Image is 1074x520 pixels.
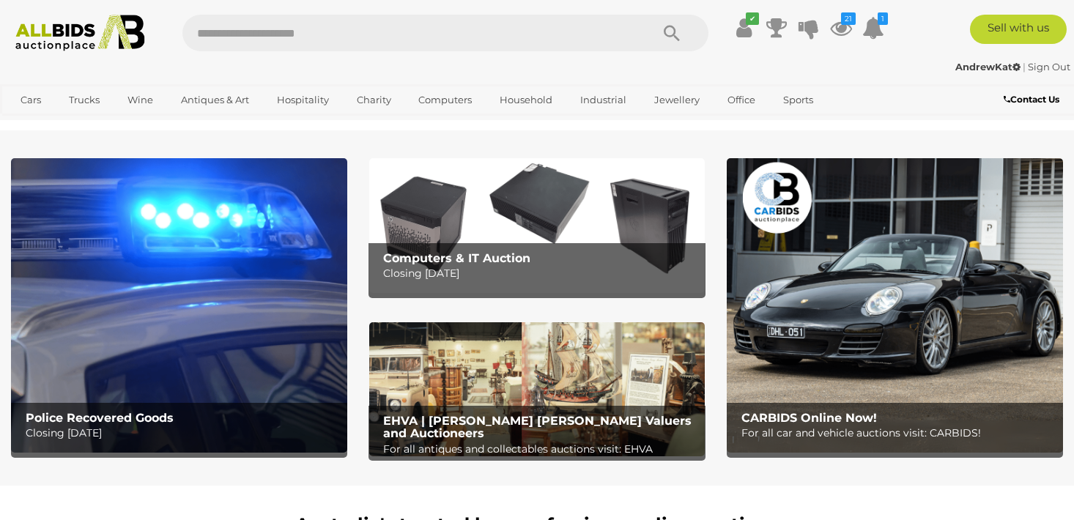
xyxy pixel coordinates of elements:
[409,88,481,112] a: Computers
[26,411,174,425] b: Police Recovered Goods
[635,15,708,51] button: Search
[955,61,1021,73] strong: AndrewKat
[11,158,347,453] img: Police Recovered Goods
[841,12,856,25] i: 21
[727,158,1063,453] img: CARBIDS Online Now!
[11,158,347,453] a: Police Recovered Goods Police Recovered Goods Closing [DATE]
[970,15,1067,44] a: Sell with us
[1028,61,1070,73] a: Sign Out
[645,88,709,112] a: Jewellery
[383,414,692,441] b: EHVA | [PERSON_NAME] [PERSON_NAME] Valuers and Auctioneers
[118,88,163,112] a: Wine
[369,322,705,457] a: EHVA | Evans Hastings Valuers and Auctioneers EHVA | [PERSON_NAME] [PERSON_NAME] Valuers and Auct...
[830,15,852,41] a: 21
[347,88,401,112] a: Charity
[571,88,636,112] a: Industrial
[741,424,1056,442] p: For all car and vehicle auctions visit: CARBIDS!
[733,15,755,41] a: ✔
[955,61,1023,73] a: AndrewKat
[171,88,259,112] a: Antiques & Art
[383,251,530,265] b: Computers & IT Auction
[26,424,340,442] p: Closing [DATE]
[11,88,51,112] a: Cars
[1004,92,1063,108] a: Contact Us
[369,158,705,292] a: Computers & IT Auction Computers & IT Auction Closing [DATE]
[774,88,823,112] a: Sports
[383,440,697,458] p: For all antiques and collectables auctions visit: EHVA
[267,88,338,112] a: Hospitality
[727,158,1063,453] a: CARBIDS Online Now! CARBIDS Online Now! For all car and vehicle auctions visit: CARBIDS!
[8,15,152,51] img: Allbids.com.au
[1004,94,1059,105] b: Contact Us
[11,112,134,136] a: [GEOGRAPHIC_DATA]
[369,158,705,292] img: Computers & IT Auction
[383,264,697,283] p: Closing [DATE]
[741,411,877,425] b: CARBIDS Online Now!
[718,88,765,112] a: Office
[369,322,705,457] img: EHVA | Evans Hastings Valuers and Auctioneers
[862,15,884,41] a: 1
[878,12,888,25] i: 1
[1023,61,1026,73] span: |
[490,88,562,112] a: Household
[746,12,759,25] i: ✔
[59,88,109,112] a: Trucks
